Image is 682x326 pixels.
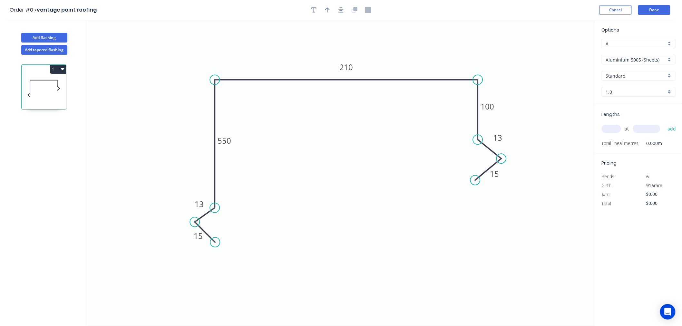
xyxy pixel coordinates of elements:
tspan: 13 [195,199,204,209]
span: vantage point roofing [37,6,97,14]
input: Colour [606,72,666,79]
input: Thickness [606,89,666,95]
tspan: 550 [218,135,231,146]
input: Price level [606,40,666,47]
button: 1 [50,65,66,74]
div: Open Intercom Messenger [660,304,676,320]
span: Lengths [602,111,620,118]
span: Order #0 > [10,6,37,14]
span: Bends [602,173,615,179]
button: Add tapered flashing [21,45,67,55]
span: Total lineal metres [602,139,639,148]
tspan: 15 [490,168,499,179]
span: 0.000m [639,139,662,148]
tspan: 210 [339,62,353,72]
button: Cancel [599,5,632,15]
tspan: 13 [493,132,502,143]
button: Add flashing [21,33,67,43]
span: $/m [602,191,610,197]
button: add [664,123,679,134]
span: 6 [647,173,649,179]
input: Material [606,56,666,63]
button: Done [638,5,670,15]
span: at [625,124,629,133]
span: 916mm [647,182,663,188]
span: Options [602,27,619,33]
span: Total [602,200,611,206]
tspan: 15 [194,231,203,241]
svg: 0 [87,20,595,326]
span: Girth [602,182,612,188]
span: Pricing [602,160,617,166]
tspan: 100 [481,101,494,112]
